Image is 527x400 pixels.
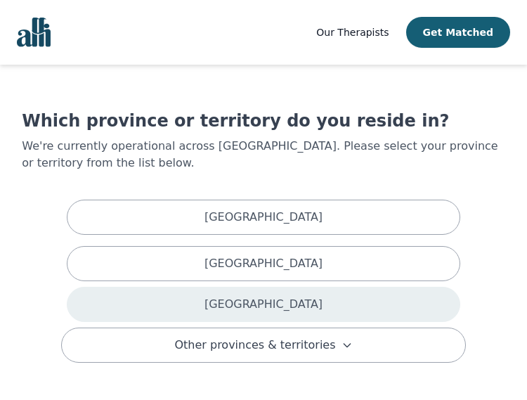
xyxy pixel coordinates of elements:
button: Get Matched [406,17,510,48]
span: Other provinces & territories [174,337,335,354]
img: alli logo [17,18,51,47]
p: [GEOGRAPHIC_DATA] [204,209,323,226]
p: We're currently operational across [GEOGRAPHIC_DATA]. Please select your province or territory fr... [22,138,505,172]
button: Other provinces & territories [61,328,466,363]
span: Our Therapists [316,27,389,38]
h1: Which province or territory do you reside in? [22,110,505,132]
p: [GEOGRAPHIC_DATA] [204,296,323,313]
p: [GEOGRAPHIC_DATA] [204,255,323,272]
a: Our Therapists [316,24,389,41]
